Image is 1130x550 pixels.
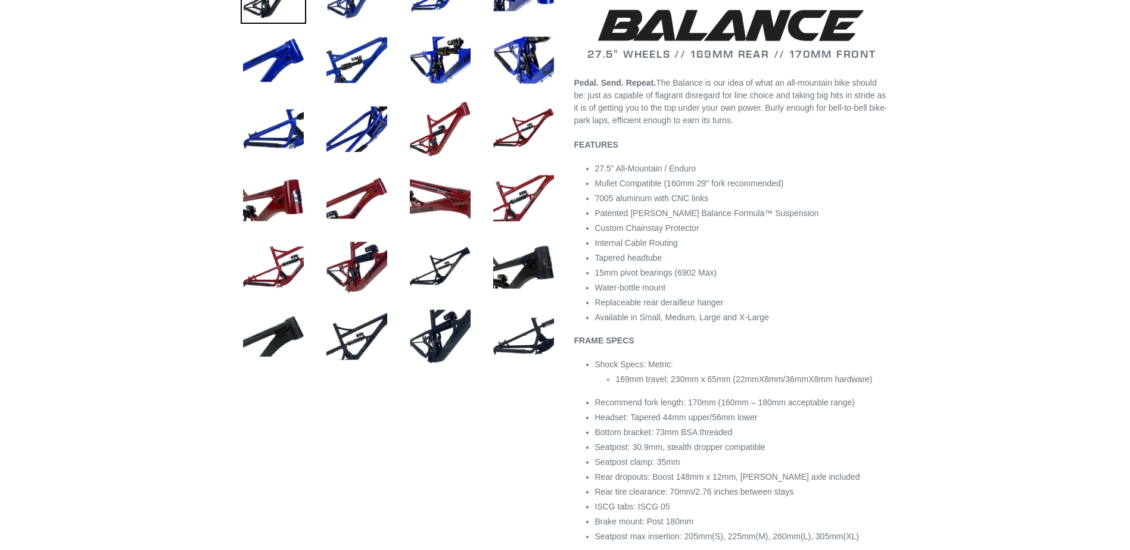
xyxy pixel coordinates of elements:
img: Load image into Gallery viewer, BALANCE - Frameset [324,235,390,300]
img: Load image into Gallery viewer, BALANCE - Frameset [491,304,556,369]
span: Seatpost clamp: 35mm [595,457,680,467]
img: Load image into Gallery viewer, BALANCE - Frameset [241,27,306,93]
span: 7005 aluminum with CNC links [595,193,709,203]
span: Seatpost: 30.9mm, stealth dropper compatible [595,442,765,452]
img: Load image into Gallery viewer, BALANCE - Frameset [407,27,473,93]
span: Headset: Tapered 44mm upper/56mm lower [595,412,758,422]
span: Internal Cable Routing [595,238,678,248]
span: ISCG tabs: ISCG 05 [595,502,670,511]
span: Rear tire clearance: 70mm/2.76 inches between stays [595,487,794,496]
img: Load image into Gallery viewer, BALANCE - Frameset [491,235,556,300]
img: Load image into Gallery viewer, BALANCE - Frameset [407,304,473,369]
span: Mullet Compatible (160mm 29" fork recommended) [595,179,784,188]
span: 15mm pivot bearings (6902 Max) [595,268,717,277]
p: The Balance is our idea of what an all-mountain bike should be: just as capable of flagrant disre... [574,77,890,127]
span: Recommend fork length: 170mm (160mm – 180mm acceptable range) [595,398,855,407]
img: Load image into Gallery viewer, BALANCE - Frameset [407,96,473,162]
img: Load image into Gallery viewer, BALANCE - Frameset [241,165,306,231]
img: Load image into Gallery viewer, BALANCE - Frameset [491,27,556,93]
span: Replaceable rear derailleur hanger [595,298,724,307]
img: Load image into Gallery viewer, BALANCE - Frameset [324,304,390,369]
b: Pedal. Send. Repeat. [574,78,656,87]
span: Rear dropouts: Boost 148mm x 12mm, [PERSON_NAME] axle included [595,472,860,482]
span: 169mm travel: 230mm x 65mm (22mmX8mm/36mmX8mm hardware) [616,374,873,384]
span: Patented [PERSON_NAME] Balance Formula™ Suspension [595,208,819,218]
li: Available in Small, Medium, Large and X-Large [595,311,890,324]
img: Load image into Gallery viewer, BALANCE - Frameset [491,96,556,162]
span: 27.5” All-Mountain / Enduro [595,164,696,173]
h2: 27.5" WHEELS // 169MM REAR // 170MM FRONT [574,5,890,61]
span: Brake mount: Post 180mm [595,517,694,526]
img: Load image into Gallery viewer, BALANCE - Frameset [491,165,556,231]
span: Water-bottle mount [595,283,666,292]
img: Load image into Gallery viewer, BALANCE - Frameset [241,96,306,162]
b: FEATURES [574,140,618,149]
b: FRAME SPECS [574,336,634,345]
span: Bottom bracket: 73mm BSA threaded [595,427,733,437]
img: Load image into Gallery viewer, BALANCE - Frameset [324,27,390,93]
img: Load image into Gallery viewer, BALANCE - Frameset [324,96,390,162]
span: Custom Chainstay Protector [595,223,699,233]
img: Load image into Gallery viewer, BALANCE - Frameset [407,165,473,231]
img: Load image into Gallery viewer, BALANCE - Frameset [407,235,473,300]
li: Seatpost max insertion: 205mm(S), 225mm(M), 260mm(L), 305mm(XL) [595,530,890,543]
img: Load image into Gallery viewer, BALANCE - Frameset [241,235,306,300]
img: Load image into Gallery viewer, BALANCE - Frameset [324,165,390,231]
span: Shock Specs: Metric: [595,360,674,369]
img: Load image into Gallery viewer, BALANCE - Frameset [241,304,306,369]
li: Tapered headtube [595,252,890,264]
